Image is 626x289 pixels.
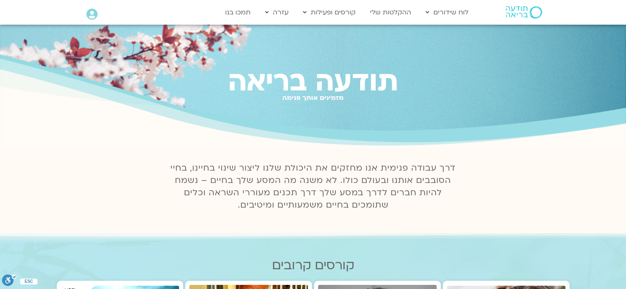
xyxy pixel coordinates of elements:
[506,6,542,18] img: תודעה בריאה
[166,162,461,211] p: דרך עבודה פנימית אנו מחזקים את היכולת שלנו ליצור שינוי בחיינו, בחיי הסובבים אותנו ובעולם כולו. לא...
[221,5,255,20] a: תמכו בנו
[421,5,472,20] a: לוח שידורים
[366,5,415,20] a: ההקלטות שלי
[57,258,570,273] h2: קורסים קרובים
[261,5,293,20] a: עזרה
[299,5,360,20] a: קורסים ופעילות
